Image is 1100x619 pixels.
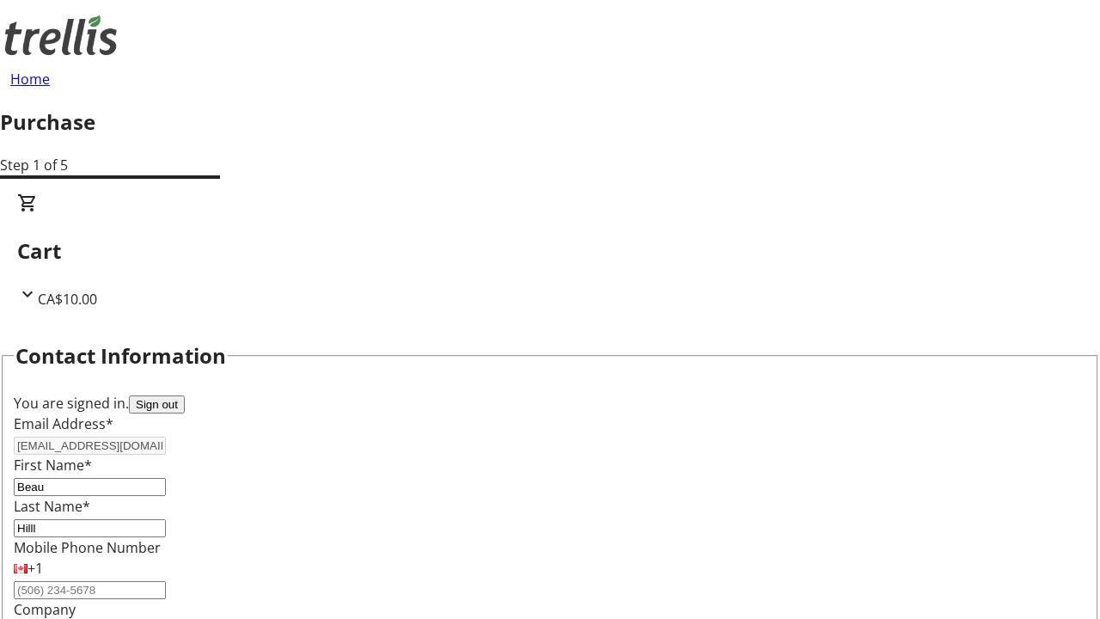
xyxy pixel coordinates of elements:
h2: Contact Information [15,340,226,371]
div: You are signed in. [14,393,1086,414]
label: Email Address* [14,414,113,433]
label: Company [14,600,76,619]
h2: Cart [17,236,1083,267]
button: Sign out [129,395,185,414]
label: First Name* [14,456,92,475]
label: Last Name* [14,497,90,516]
div: CartCA$10.00 [17,193,1083,309]
span: CA$10.00 [38,290,97,309]
label: Mobile Phone Number [14,538,161,557]
input: (506) 234-5678 [14,581,166,599]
